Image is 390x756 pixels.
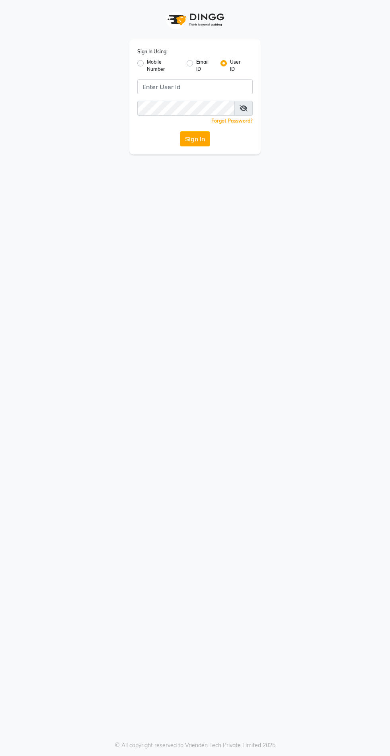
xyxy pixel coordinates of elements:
label: Sign In Using: [137,48,168,55]
button: Sign In [180,131,210,146]
img: logo1.svg [163,8,227,31]
label: Email ID [196,58,214,73]
input: Username [137,101,235,116]
label: Mobile Number [147,58,180,73]
a: Forgot Password? [211,118,253,124]
input: Username [137,79,253,94]
label: User ID [230,58,246,73]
